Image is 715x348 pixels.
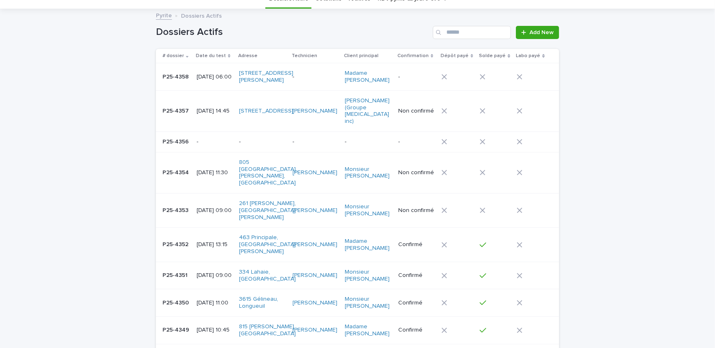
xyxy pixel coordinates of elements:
[156,131,559,152] tr: P25-4356P25-4356 -----
[156,26,429,38] h1: Dossiers Actifs
[516,51,540,60] p: Labo payé
[197,272,232,279] p: [DATE] 09:00
[156,152,559,193] tr: P25-4354P25-4354 [DATE] 11:30805 [GEOGRAPHIC_DATA][PERSON_NAME], [GEOGRAPHIC_DATA] [PERSON_NAME] ...
[197,108,232,115] p: [DATE] 14:45
[398,272,435,279] p: Confirmé
[238,51,258,60] p: Adresse
[292,108,337,115] a: [PERSON_NAME]
[292,138,338,145] p: -
[239,200,296,221] a: 261 [PERSON_NAME], [GEOGRAPHIC_DATA][PERSON_NAME]
[292,300,337,307] a: [PERSON_NAME]
[162,51,184,60] p: # dossier
[398,74,435,81] p: -
[162,106,190,115] p: P25-4357
[398,138,435,145] p: -
[239,269,296,283] a: 334 Lahaie, [GEOGRAPHIC_DATA]
[197,74,232,81] p: [DATE] 06:00
[156,316,559,344] tr: P25-4349P25-4349 [DATE] 10:45815 [PERSON_NAME], [GEOGRAPHIC_DATA] [PERSON_NAME] Madame [PERSON_NA...
[197,169,232,176] p: [DATE] 11:30
[292,241,337,248] a: [PERSON_NAME]
[292,272,337,279] a: [PERSON_NAME]
[197,207,232,214] p: [DATE] 09:00
[197,300,232,307] p: [DATE] 11:00
[239,296,285,310] a: 3615 Gélineau, Longueuil
[345,323,390,337] a: Madame [PERSON_NAME]
[239,108,293,115] a: [STREET_ADDRESS]
[292,74,338,81] p: -
[398,169,435,176] p: Non confirmé
[162,240,190,248] p: P25-4352
[292,169,337,176] a: [PERSON_NAME]
[345,166,390,180] a: Monsieur [PERSON_NAME]
[397,51,429,60] p: Confirmation
[156,289,559,317] tr: P25-4350P25-4350 [DATE] 11:003615 Gélineau, Longueuil [PERSON_NAME] Monsieur [PERSON_NAME] Confirmé
[398,241,435,248] p: Confirmé
[162,298,190,307] p: P25-4350
[162,168,190,176] p: P25-4354
[433,26,511,39] input: Search
[197,327,232,334] p: [DATE] 10:45
[345,238,390,252] a: Madame [PERSON_NAME]
[162,137,190,145] p: P25-4356
[345,138,390,145] p: -
[398,207,435,214] p: Non confirmé
[162,72,190,81] p: P25-4358
[479,51,506,60] p: Solde payé
[345,269,390,283] a: Monsieur [PERSON_NAME]
[156,90,559,131] tr: P25-4357P25-4357 [DATE] 14:45[STREET_ADDRESS] [PERSON_NAME] [PERSON_NAME] (Groupe [MEDICAL_DATA] ...
[345,70,390,84] a: Madame [PERSON_NAME]
[196,51,226,60] p: Date du test
[398,300,435,307] p: Confirmé
[292,207,337,214] a: [PERSON_NAME]
[156,10,172,20] a: Pyrite
[162,205,190,214] p: P25-4353
[197,138,232,145] p: -
[292,327,337,334] a: [PERSON_NAME]
[162,325,191,334] p: P25-4349
[181,11,222,20] p: Dossiers Actifs
[156,63,559,91] tr: P25-4358P25-4358 [DATE] 06:00[STREET_ADDRESS][PERSON_NAME] -Madame [PERSON_NAME] -
[345,97,390,125] a: [PERSON_NAME] (Groupe [MEDICAL_DATA] inc)
[441,51,469,60] p: Dépôt payé
[239,70,293,84] a: [STREET_ADDRESS][PERSON_NAME]
[239,234,296,255] a: 463 Principale, [GEOGRAPHIC_DATA][PERSON_NAME]
[156,262,559,289] tr: P25-4351P25-4351 [DATE] 09:00334 Lahaie, [GEOGRAPHIC_DATA] [PERSON_NAME] Monsieur [PERSON_NAME] C...
[344,51,378,60] p: Client principal
[156,193,559,227] tr: P25-4353P25-4353 [DATE] 09:00261 [PERSON_NAME], [GEOGRAPHIC_DATA][PERSON_NAME] [PERSON_NAME] Mons...
[239,323,296,337] a: 815 [PERSON_NAME], [GEOGRAPHIC_DATA]
[197,241,232,248] p: [DATE] 13:15
[529,30,554,35] span: Add New
[156,228,559,262] tr: P25-4352P25-4352 [DATE] 13:15463 Principale, [GEOGRAPHIC_DATA][PERSON_NAME] [PERSON_NAME] Madame ...
[239,159,296,187] a: 805 [GEOGRAPHIC_DATA][PERSON_NAME], [GEOGRAPHIC_DATA]
[345,296,390,310] a: Monsieur [PERSON_NAME]
[516,26,559,39] a: Add New
[292,51,317,60] p: Technicien
[345,203,390,217] a: Monsieur [PERSON_NAME]
[239,138,285,145] p: -
[162,270,189,279] p: P25-4351
[398,108,435,115] p: Non confirmé
[398,327,435,334] p: Confirmé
